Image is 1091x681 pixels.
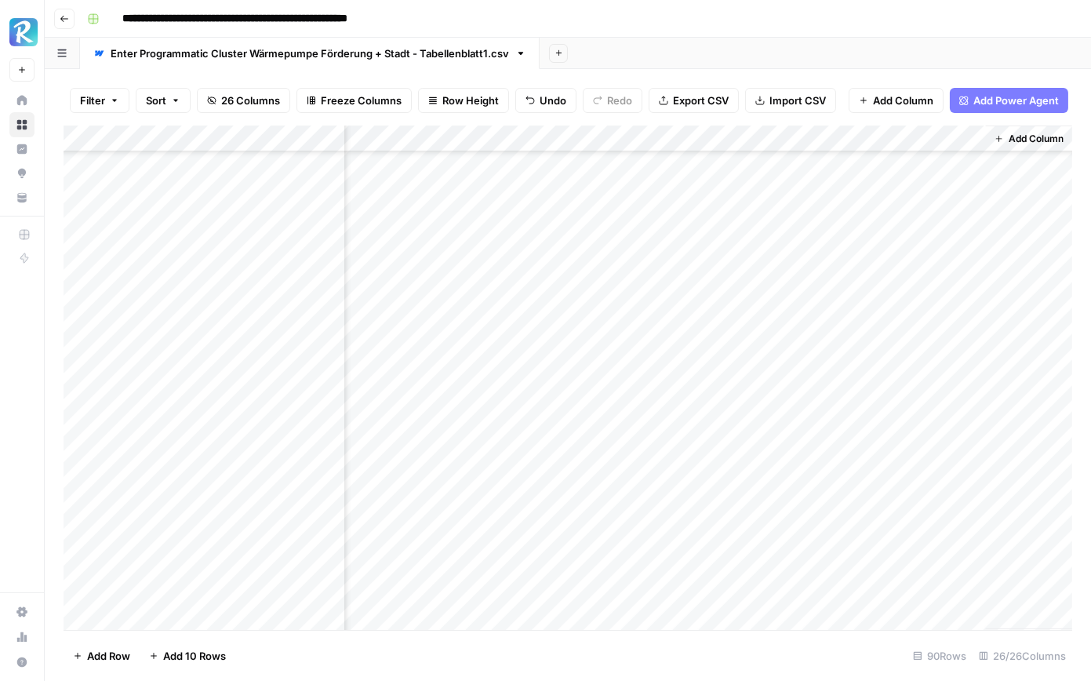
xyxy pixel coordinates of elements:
button: 26 Columns [197,88,290,113]
button: Filter [70,88,129,113]
span: Add Column [1009,132,1064,146]
a: Browse [9,112,35,137]
span: Add Power Agent [973,93,1059,108]
span: Add Row [87,648,130,664]
a: Insights [9,137,35,162]
span: Add Column [873,93,933,108]
button: Undo [515,88,576,113]
button: Add 10 Rows [140,643,235,668]
button: Add Column [988,129,1070,149]
div: 90 Rows [907,643,973,668]
button: Add Row [64,643,140,668]
div: 26/26 Columns [973,643,1072,668]
span: Import CSV [769,93,826,108]
span: Undo [540,93,566,108]
a: Usage [9,625,35,650]
a: Enter Programmatic Cluster Wärmepumpe Förderung + Stadt - Tabellenblatt1.csv [80,38,540,69]
a: Opportunities [9,161,35,186]
span: Sort [146,93,166,108]
a: Your Data [9,185,35,210]
button: Row Height [418,88,509,113]
span: Add 10 Rows [163,648,226,664]
span: Redo [607,93,632,108]
a: Home [9,88,35,113]
a: Settings [9,599,35,625]
button: Export CSV [649,88,739,113]
span: Export CSV [673,93,729,108]
span: Freeze Columns [321,93,402,108]
img: Radyant Logo [9,18,38,46]
button: Freeze Columns [296,88,412,113]
div: Enter Programmatic Cluster Wärmepumpe Förderung + Stadt - Tabellenblatt1.csv [111,46,509,61]
span: Filter [80,93,105,108]
span: 26 Columns [221,93,280,108]
button: Add Column [849,88,944,113]
button: Help + Support [9,650,35,675]
button: Sort [136,88,191,113]
button: Add Power Agent [950,88,1068,113]
button: Workspace: Radyant [9,13,35,52]
button: Import CSV [745,88,836,113]
button: Redo [583,88,642,113]
span: Row Height [442,93,499,108]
